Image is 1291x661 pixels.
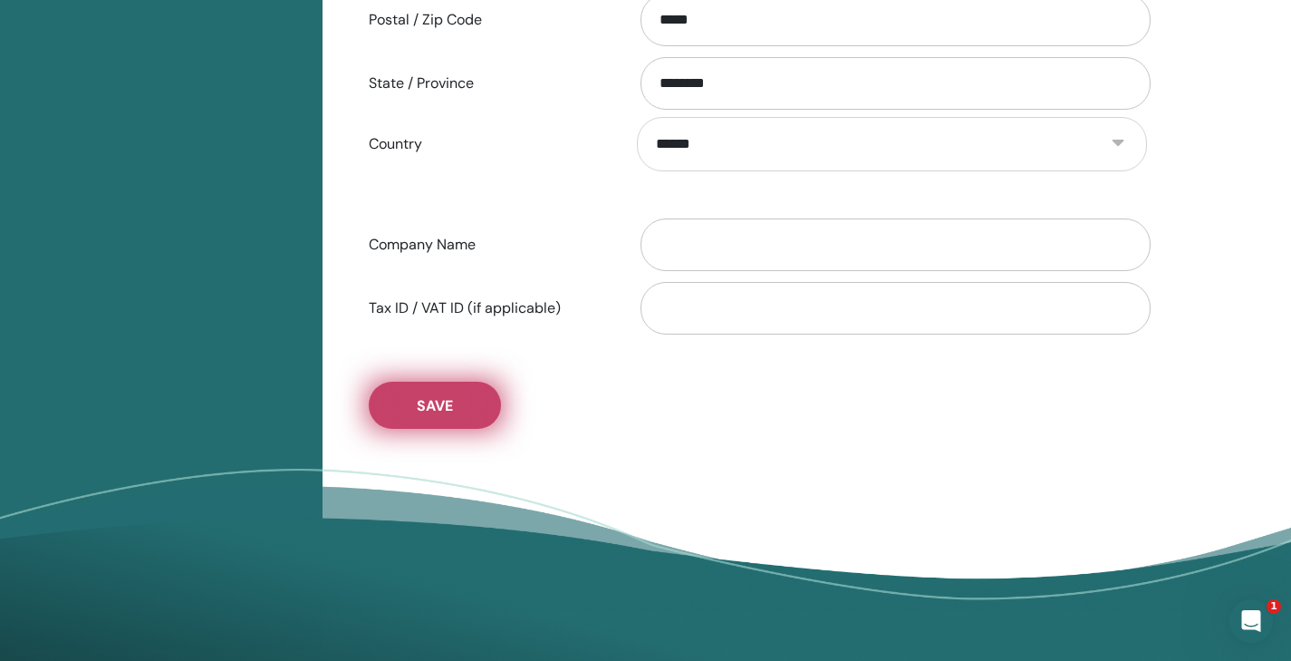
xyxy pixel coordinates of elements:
[355,3,623,37] label: Postal / Zip Code
[1229,599,1273,643] iframe: Intercom live chat
[355,127,623,161] label: Country
[355,291,623,326] label: Tax ID / VAT ID (if applicable)
[355,66,623,101] label: State / Province
[1267,599,1281,614] span: 1
[355,228,623,262] label: Company Name
[417,396,453,415] span: Save
[369,382,501,429] button: Save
